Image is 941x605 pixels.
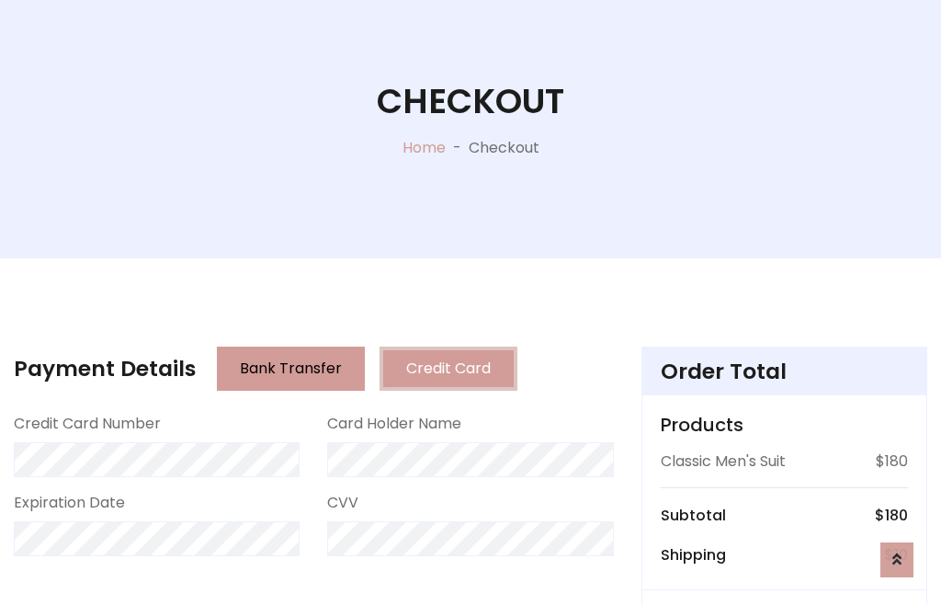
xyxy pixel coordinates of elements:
h1: Checkout [377,81,564,122]
p: - [446,137,469,159]
h6: Subtotal [661,507,726,524]
label: Credit Card Number [14,413,161,435]
p: Classic Men's Suit [661,451,786,473]
button: Credit Card [380,347,517,391]
p: Checkout [469,137,539,159]
h5: Products [661,414,908,436]
button: Bank Transfer [217,347,365,391]
h4: Order Total [661,359,908,384]
label: CVV [327,492,358,514]
label: Expiration Date [14,492,125,514]
span: 180 [885,505,908,526]
h6: $ [875,507,908,524]
h6: Shipping [661,546,726,564]
label: Card Holder Name [327,413,461,435]
a: Home [402,137,446,158]
h4: Payment Details [14,356,196,382]
p: $180 [876,451,908,473]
